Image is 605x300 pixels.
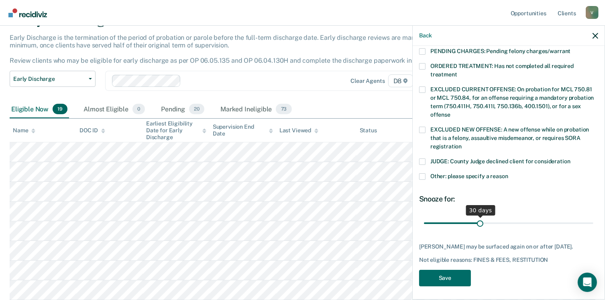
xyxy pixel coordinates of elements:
[13,76,86,82] span: Early Discharge
[276,104,291,114] span: 73
[419,243,598,250] div: [PERSON_NAME] may be surfaced again on or after [DATE].
[586,6,599,19] div: V
[82,101,147,118] div: Almost Eligible
[419,32,432,39] button: Back
[213,123,273,137] div: Supervision End Date
[360,127,377,134] div: Status
[350,78,385,84] div: Clear agents
[189,104,204,114] span: 20
[578,273,597,292] div: Open Intercom Messenger
[430,173,508,179] span: Other: please specify a reason
[159,101,206,118] div: Pending
[13,127,35,134] div: Name
[146,120,206,140] div: Earliest Eligibility Date for Early Discharge
[430,86,594,118] span: EXCLUDED CURRENT OFFENSE: On probation for MCL 750.81 or MCL 750.84, for an offense requiring a m...
[430,63,574,78] span: ORDERED TREATMENT: Has not completed all required treatment
[79,127,105,134] div: DOC ID
[132,104,145,114] span: 0
[388,74,414,87] span: D8
[219,101,293,118] div: Marked Ineligible
[586,6,599,19] button: Profile dropdown button
[430,158,570,164] span: JUDGE: County Judge declined client for consideration
[8,8,47,17] img: Recidiviz
[430,126,589,150] span: EXCLUDED NEW OFFENSE: A new offense while on probation that is a felony, assaultive misdemeanor, ...
[419,270,471,286] button: Save
[419,195,598,203] div: Snooze for:
[466,205,495,216] div: 30 days
[10,34,441,65] p: Early Discharge is the termination of the period of probation or parole before the full-term disc...
[53,104,67,114] span: 19
[279,127,318,134] div: Last Viewed
[419,257,598,263] div: Not eligible reasons: FINES & FEES, RESTITUTION
[10,101,69,118] div: Eligible Now
[430,48,570,54] span: PENDING CHARGES: Pending felony charges/warrant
